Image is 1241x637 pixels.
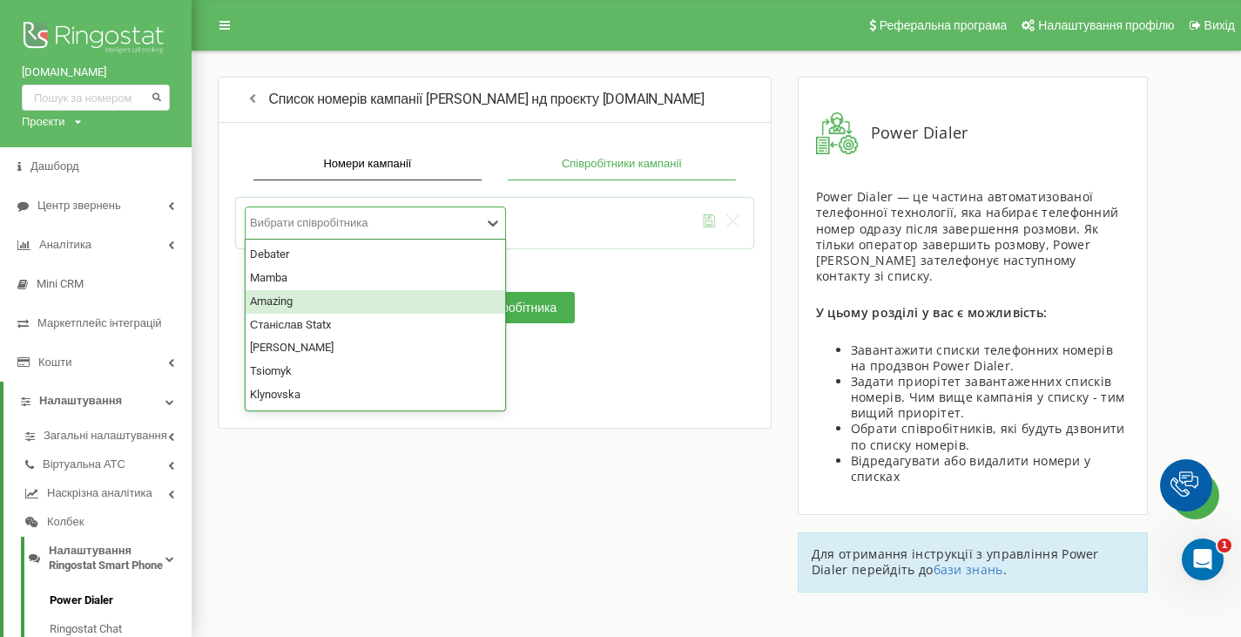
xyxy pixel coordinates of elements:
[17,316,174,331] a: Маркетплейс інтеграцій
[22,115,65,130] div: Проєкти
[934,561,1003,578] a: бази знань
[816,112,858,154] img: infoPowerDialer
[218,77,772,123] div: Список номерів кампанії [PERSON_NAME] нд проєкту [DOMAIN_NAME]
[37,277,84,292] span: Mini CRM
[25,486,174,501] a: Наскрізна аналітика
[44,429,167,444] span: Загальні налаштування
[39,238,91,253] span: Аналiтика
[816,112,1130,154] div: Power Dialer
[246,383,505,407] div: Klynovska
[851,421,1130,452] li: Обрати співробітників, які будуть дзвонити по списку номерів.
[246,267,505,290] div: Mamba
[21,394,174,409] a: Налаштування
[508,149,736,180] button: Співробітники кампанії
[798,532,1148,592] div: Для отримання інструкції з управління Power Dialer перейдіть до .
[22,17,170,61] img: Ringostat logo
[253,149,482,180] button: Номери кампанії
[43,457,125,472] span: Віртуальна АТС
[17,199,174,213] a: Центр звернень
[47,515,84,530] span: Колбек
[851,342,1130,374] li: Завантажити списки телефонних номерів на продзвон Power Dialer.
[37,199,121,213] span: Центр звернень
[37,316,162,331] span: Маркетплейс інтеграцій
[17,277,174,292] a: Mini CRM
[49,544,165,573] span: Налаштування Ringostat Smart Phone
[816,305,1130,321] div: У цьому розділі у вас є можливість:
[22,65,170,80] a: [DOMAIN_NAME]
[246,314,505,337] div: Станіслав Statx
[25,457,174,472] a: Віртуальна АТС
[50,622,122,637] span: Ringostat Chat
[47,486,152,501] span: Наскрізна аналітика
[17,238,174,253] a: Аналiтика
[25,515,174,530] a: Колбек
[246,290,505,314] div: Amazing
[1182,539,1224,580] iframe: Intercom live chat
[246,336,505,360] div: [PERSON_NAME]
[17,356,174,370] a: Кошти
[38,356,71,370] span: Кошти
[17,159,174,174] a: Дашборд
[22,85,170,111] input: Пошук за номером
[851,453,1130,485] li: Відредагувати або видалити номери у списках
[246,360,505,383] div: Tsiomyk
[816,189,1130,284] div: Power Dialer — це частина автоматизованої телефонної технології, яка набирає телефонний номер одр...
[50,593,113,608] span: Power Dialer
[246,243,505,267] div: Debater
[25,429,174,444] a: Загальні налаштування
[1217,539,1231,552] span: 1
[50,593,174,608] a: Power Dialer
[851,374,1130,422] li: Задати приорітет завантаженних списків номерів. Чим вище кампанія у списку - тим вищий приорітет.
[50,622,174,637] a: Ringostat Chat
[30,159,79,174] span: Дашборд
[39,394,122,409] span: Налаштування
[29,544,174,573] a: Налаштування Ringostat Smart Phone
